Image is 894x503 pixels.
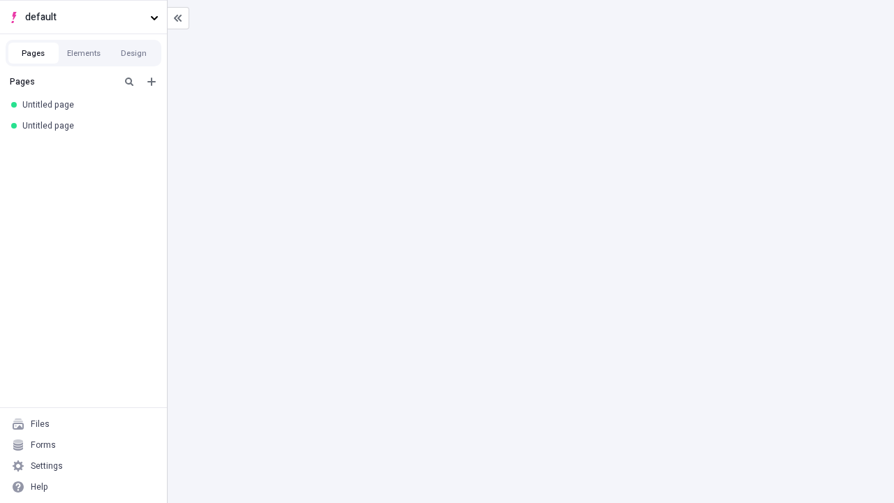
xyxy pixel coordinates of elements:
[25,10,145,25] span: default
[143,73,160,90] button: Add new
[22,99,150,110] div: Untitled page
[31,418,50,430] div: Files
[31,439,56,451] div: Forms
[59,43,109,64] button: Elements
[31,481,48,493] div: Help
[31,460,63,472] div: Settings
[10,76,115,87] div: Pages
[22,120,150,131] div: Untitled page
[109,43,159,64] button: Design
[8,43,59,64] button: Pages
